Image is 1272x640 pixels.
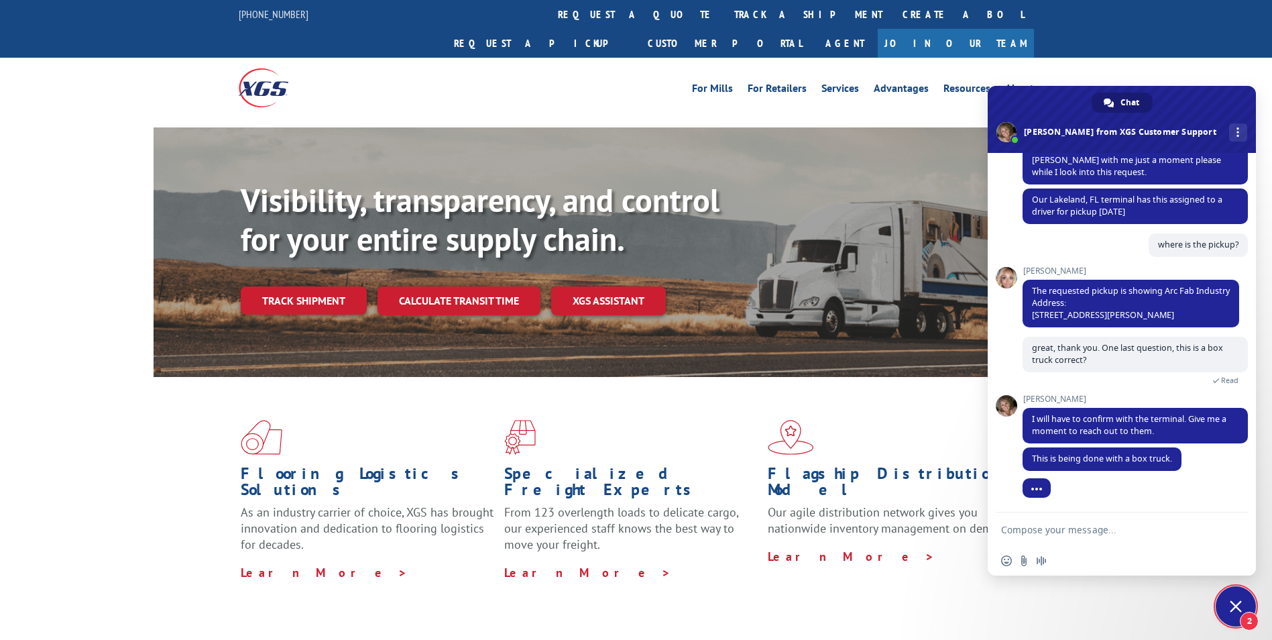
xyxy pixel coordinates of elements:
a: [PHONE_NUMBER] [239,7,308,21]
a: For Retailers [748,83,807,98]
h1: Specialized Freight Experts [504,466,758,504]
a: Resources [943,83,990,98]
img: xgs-icon-focused-on-flooring-red [504,420,536,455]
textarea: Compose your message... [1001,524,1213,536]
p: From 123 overlength loads to delicate cargo, our experienced staff knows the best way to move you... [504,504,758,564]
div: Chat [1092,93,1153,113]
span: Audio message [1036,555,1047,566]
span: I will have to confirm with the terminal. Give me a moment to reach out to them. [1032,413,1226,437]
span: Chat [1120,93,1139,113]
span: great, thank you. One last question, this is a box truck correct? [1032,342,1223,366]
span: Insert an emoji [1001,555,1012,566]
a: XGS ASSISTANT [551,286,666,315]
h1: Flooring Logistics Solutions [241,466,494,504]
a: Track shipment [241,286,367,315]
span: 2 [1240,612,1259,631]
div: More channels [1229,123,1247,142]
span: where is the pickup? [1158,239,1238,250]
a: Services [821,83,859,98]
a: Request a pickup [444,29,638,58]
span: As an industry carrier of choice, XGS has brought innovation and dedication to flooring logistics... [241,504,494,552]
span: Read [1221,376,1238,385]
div: Close chat [1216,586,1256,627]
span: [PERSON_NAME] [1023,266,1239,276]
a: Calculate transit time [378,286,540,315]
span: The requested pickup is showing Arc Fab Industry Address: [STREET_ADDRESS][PERSON_NAME] [1032,285,1230,321]
a: Learn More > [241,565,408,580]
a: Learn More > [504,565,671,580]
span: Our agile distribution network gives you nationwide inventory management on demand. [768,504,1015,536]
a: Join Our Team [878,29,1034,58]
span: This is being done with a box truck. [1032,453,1172,464]
a: For Mills [692,83,733,98]
a: About [1005,83,1034,98]
span: Our Lakeland, FL terminal has this assigned to a driver for pickup [DATE] [1032,194,1222,217]
img: xgs-icon-flagship-distribution-model-red [768,420,814,455]
a: Customer Portal [638,29,812,58]
b: Visibility, transparency, and control for your entire supply chain. [241,179,719,260]
a: Learn More > [768,549,935,564]
span: [PERSON_NAME] [1023,394,1248,404]
a: Advantages [874,83,929,98]
h1: Flagship Distribution Model [768,466,1021,504]
span: Send a file [1019,555,1029,566]
img: xgs-icon-total-supply-chain-intelligence-red [241,420,282,455]
a: Agent [812,29,878,58]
